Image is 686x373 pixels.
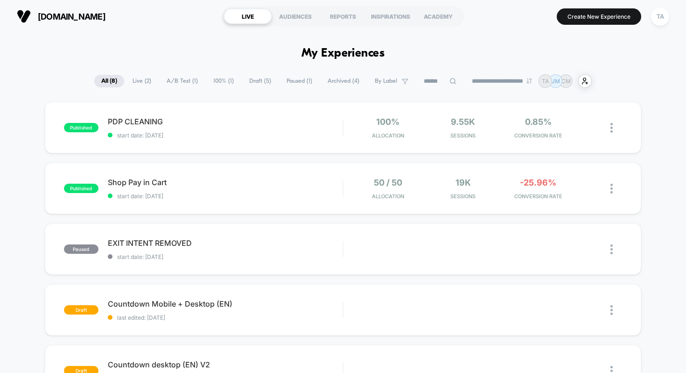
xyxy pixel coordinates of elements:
[108,314,343,321] span: last edited: [DATE]
[280,75,319,87] span: Paused ( 1 )
[428,132,498,139] span: Sessions
[375,78,397,85] span: By Label
[372,193,404,200] span: Allocation
[319,9,367,24] div: REPORTS
[376,117,399,127] span: 100%
[648,7,672,26] button: TA
[610,244,613,254] img: close
[108,117,343,126] span: PDP CLEANING
[428,193,498,200] span: Sessions
[64,305,98,315] span: draft
[610,123,613,133] img: close
[108,253,343,260] span: start date: [DATE]
[561,78,571,85] p: CM
[17,9,31,23] img: Visually logo
[242,75,278,87] span: Draft ( 5 )
[503,193,574,200] span: CONVERSION RATE
[272,9,319,24] div: AUDIENCES
[64,123,98,132] span: published
[126,75,158,87] span: Live ( 2 )
[542,78,549,85] p: TA
[651,7,669,26] div: TA
[64,244,98,254] span: paused
[520,178,556,187] span: -25.96%
[64,184,98,193] span: published
[108,360,343,369] span: Countdown desktop (EN) V2
[610,184,613,194] img: close
[451,117,475,127] span: 9.55k
[108,193,343,200] span: start date: [DATE]
[374,178,402,187] span: 50 / 50
[38,12,105,22] span: [DOMAIN_NAME]
[610,305,613,315] img: close
[14,9,108,24] button: [DOMAIN_NAME]
[414,9,462,24] div: ACADEMY
[552,78,560,85] p: JM
[94,75,124,87] span: All ( 8 )
[455,178,471,187] span: 19k
[108,299,343,308] span: Countdown Mobile + Desktop (EN)
[557,8,641,25] button: Create New Experience
[503,132,574,139] span: CONVERSION RATE
[108,178,343,187] span: Shop Pay in Cart
[108,132,343,139] span: start date: [DATE]
[525,117,552,127] span: 0.85%
[206,75,241,87] span: 100% ( 1 )
[301,47,385,60] h1: My Experiences
[367,9,414,24] div: INSPIRATIONS
[160,75,205,87] span: A/B Test ( 1 )
[321,75,366,87] span: Archived ( 4 )
[526,78,532,84] img: end
[224,9,272,24] div: LIVE
[372,132,404,139] span: Allocation
[108,238,343,248] span: EXIT INTENT REMOVED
